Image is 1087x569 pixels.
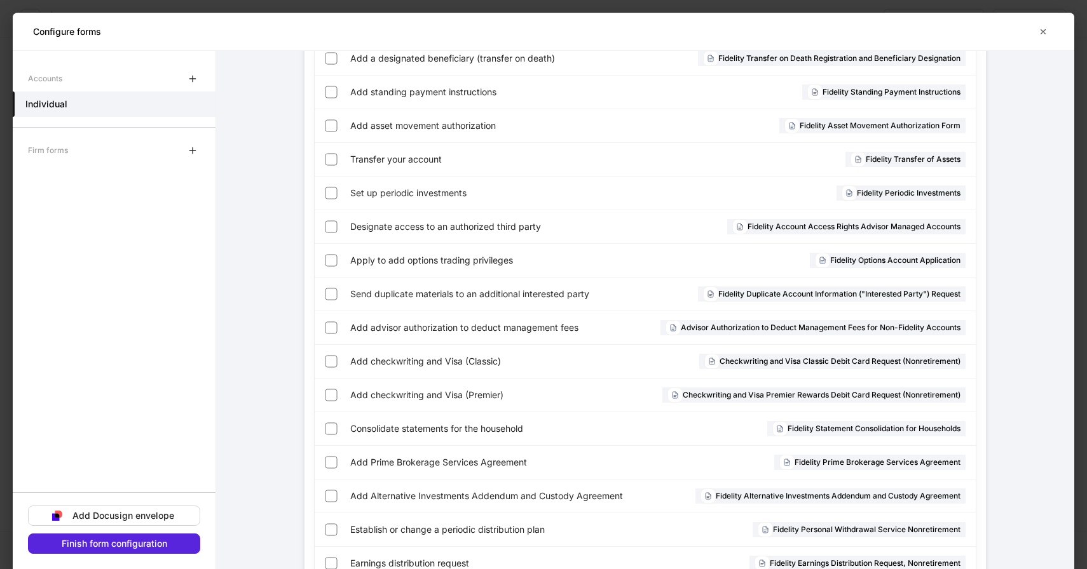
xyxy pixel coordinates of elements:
[681,321,961,333] h6: Advisor Authorization to Deduct Management Fees for Non-Fidelity Accounts
[350,153,634,166] span: Transfer your account
[800,119,961,131] h6: Fidelity Asset Movement Authorization Form
[62,539,167,548] div: Finish form configuration
[350,220,624,233] span: Designate access to an authorized third party
[866,153,961,165] h6: Fidelity Transfer of Assets
[857,187,961,199] h6: Fidelity Periodic Investments
[28,505,200,526] button: Add Docusign envelope
[718,52,961,64] h6: Fidelity Transfer on Death Registration and Beneficiary Designation
[28,533,200,554] button: Finish form configuration
[770,557,961,569] h6: Fidelity Earnings Distribution Request, Nonretirement
[33,25,101,38] h5: Configure forms
[350,321,610,334] span: Add advisor authorization to deduct management fees
[823,86,961,98] h6: Fidelity Standing Payment Instructions
[788,422,961,434] h6: Fidelity Statement Consolidation for Households
[25,98,67,110] h5: Individual
[350,119,627,132] span: Add asset movement authorization
[72,511,174,520] div: Add Docusign envelope
[720,355,961,367] h6: Checkwriting and Visa Classic Debit Card Request (Nonretirement)
[350,288,634,300] span: Send duplicate materials to an additional interested party
[350,523,639,536] span: Establish or change a periodic distribution plan
[350,86,639,98] span: Add standing payment instructions
[830,254,961,266] h6: Fidelity Options Account Application
[716,490,961,502] h6: Fidelity Alternative Investments Addendum and Custody Agreement
[748,220,961,232] h6: Fidelity Account Access Rights Advisor Managed Accounts
[350,355,590,368] span: Add checkwriting and Visa (Classic)
[350,52,617,65] span: Add a designated beneficiary (transfer on death)
[350,254,652,267] span: Apply to add options trading privileges
[718,288,961,300] h6: Fidelity Duplicate Account Information ("Interested Party") Request
[350,422,635,435] span: Consolidate statements for the household
[350,389,573,401] span: Add checkwriting and Visa (Premier)
[28,139,68,161] div: Firm forms
[350,456,641,469] span: Add Prime Brokerage Services Agreement
[28,67,62,90] div: Accounts
[350,187,641,199] span: Set up periodic investments
[350,490,649,502] span: Add Alternative Investments Addendum and Custody Agreement
[773,523,961,535] h6: Fidelity Personal Withdrawal Service Nonretirement
[795,456,961,468] h6: Fidelity Prime Brokerage Services Agreement
[13,91,215,117] a: Individual
[683,389,961,401] h6: Checkwriting and Visa Premier Rewards Debit Card Request (Nonretirement)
